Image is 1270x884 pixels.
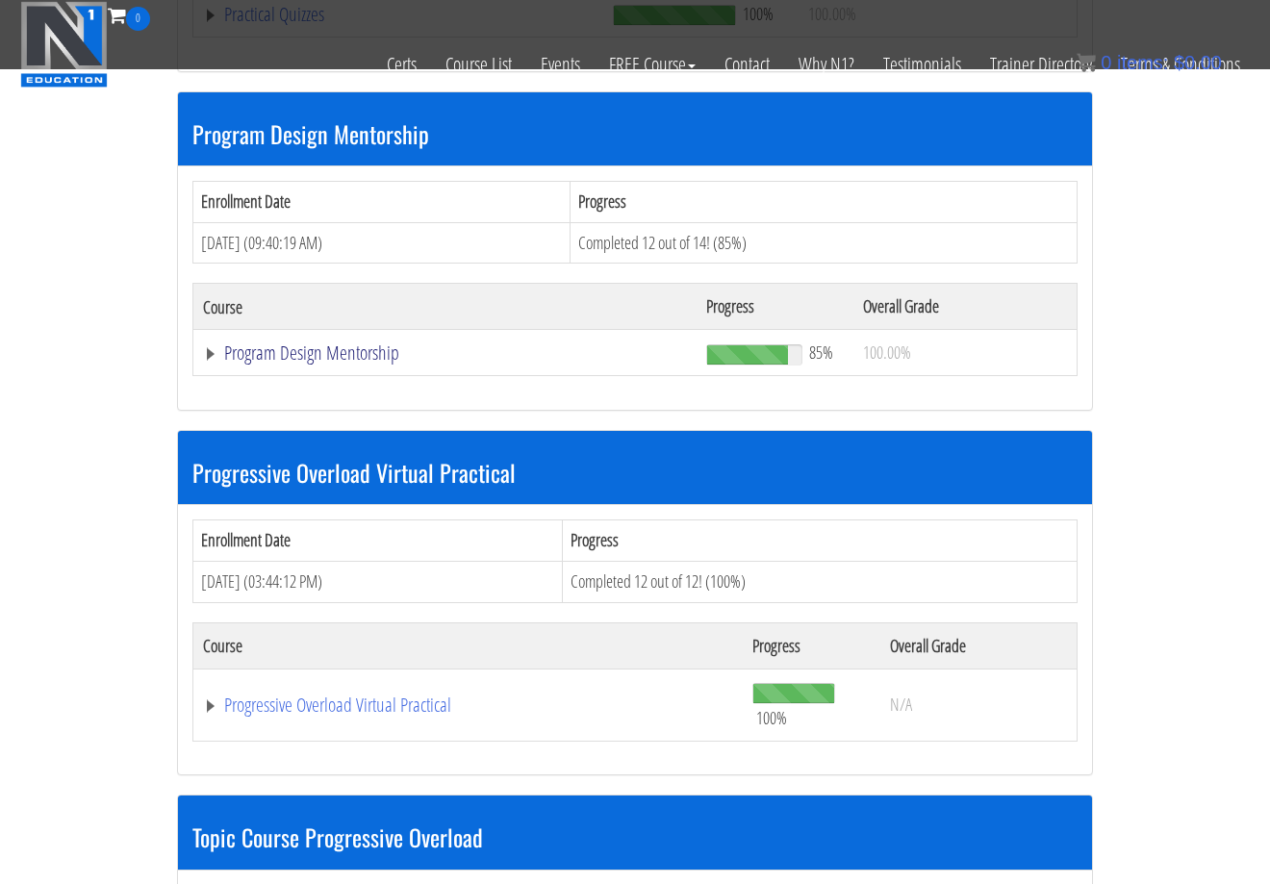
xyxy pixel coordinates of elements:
[193,520,563,562] th: Enrollment Date
[193,562,563,603] td: [DATE] (03:44:12 PM)
[869,31,976,98] a: Testimonials
[431,31,526,98] a: Course List
[1101,52,1111,73] span: 0
[203,695,733,715] a: Progressive Overload Virtual Practical
[571,222,1078,264] td: Completed 12 out of 14! (85%)
[595,31,710,98] a: FREE Course
[809,341,833,363] span: 85%
[192,121,1078,146] h3: Program Design Mentorship
[193,284,698,330] th: Course
[1174,52,1222,73] bdi: 0.00
[526,31,595,98] a: Events
[563,520,1078,562] th: Progress
[1106,31,1255,98] a: Terms & Conditions
[853,330,1077,376] td: 100.00%
[126,7,150,31] span: 0
[976,31,1106,98] a: Trainer Directory
[203,343,687,363] a: Program Design Mentorship
[571,182,1078,223] th: Progress
[372,31,431,98] a: Certs
[1077,53,1096,72] img: icon11.png
[853,284,1077,330] th: Overall Grade
[697,284,853,330] th: Progress
[1174,52,1184,73] span: $
[756,707,787,728] span: 100%
[193,182,571,223] th: Enrollment Date
[193,222,571,264] td: [DATE] (09:40:19 AM)
[192,824,1078,849] h3: Topic Course Progressive Overload
[880,622,1077,669] th: Overall Grade
[710,31,784,98] a: Contact
[563,562,1078,603] td: Completed 12 out of 12! (100%)
[192,460,1078,485] h3: Progressive Overload Virtual Practical
[193,622,743,669] th: Course
[1077,52,1222,73] a: 0 items: $0.00
[20,1,108,88] img: n1-education
[880,669,1077,741] td: N/A
[108,2,150,28] a: 0
[1117,52,1168,73] span: items:
[743,622,881,669] th: Progress
[784,31,869,98] a: Why N1?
